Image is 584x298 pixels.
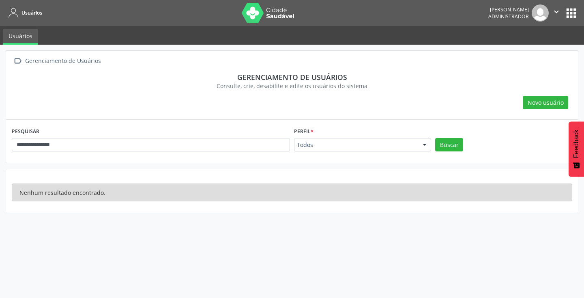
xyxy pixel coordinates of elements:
i:  [12,55,24,67]
div: Gerenciamento de usuários [17,73,567,82]
button: Feedback - Mostrar pesquisa [569,121,584,177]
div: Nenhum resultado encontrado. [12,184,572,201]
div: [PERSON_NAME] [488,6,529,13]
span: Usuários [21,9,42,16]
span: Novo usuário [528,98,564,107]
button: apps [564,6,578,20]
span: Administrador [488,13,529,20]
div: Consulte, crie, desabilite e edite os usuários do sistema [17,82,567,90]
label: Perfil [294,125,313,138]
label: PESQUISAR [12,125,39,138]
i:  [552,7,561,16]
img: img [532,4,549,22]
button: Buscar [435,138,463,152]
a:  Gerenciamento de Usuários [12,55,102,67]
button: Novo usuário [523,96,568,110]
span: Feedback [573,130,580,158]
a: Usuários [3,29,38,45]
button:  [549,4,564,22]
a: Usuários [6,6,42,19]
div: Gerenciamento de Usuários [24,55,102,67]
span: Todos [297,141,414,149]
